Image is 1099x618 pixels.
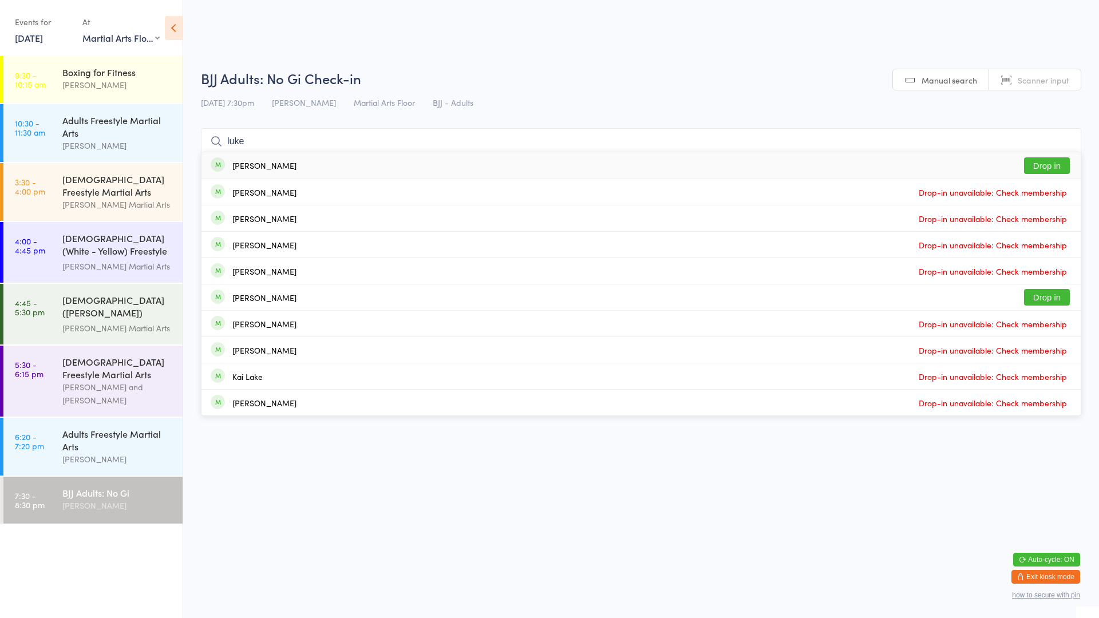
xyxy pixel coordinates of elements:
[232,372,263,381] div: Kai Lake
[15,31,43,44] a: [DATE]
[916,263,1070,280] span: Drop-in unavailable: Check membership
[232,319,297,328] div: [PERSON_NAME]
[3,418,183,476] a: 6:20 -7:20 pmAdults Freestyle Martial Arts[PERSON_NAME]
[272,97,336,108] span: [PERSON_NAME]
[62,427,173,453] div: Adults Freestyle Martial Arts
[62,198,173,211] div: [PERSON_NAME] Martial Arts
[62,294,173,322] div: [DEMOGRAPHIC_DATA] ([PERSON_NAME]) Freestyle Martial Arts
[1011,570,1080,584] button: Exit kiosk mode
[62,232,173,260] div: [DEMOGRAPHIC_DATA] (White - Yellow) Freestyle Martial Arts
[62,114,173,139] div: Adults Freestyle Martial Arts
[232,346,297,355] div: [PERSON_NAME]
[15,70,46,89] time: 9:30 - 10:15 am
[916,342,1070,359] span: Drop-in unavailable: Check membership
[1018,74,1069,86] span: Scanner input
[3,222,183,283] a: 4:00 -4:45 pm[DEMOGRAPHIC_DATA] (White - Yellow) Freestyle Martial Arts[PERSON_NAME] Martial Arts
[916,368,1070,385] span: Drop-in unavailable: Check membership
[62,78,173,92] div: [PERSON_NAME]
[1024,289,1070,306] button: Drop in
[62,486,173,499] div: BJJ Adults: No Gi
[15,432,44,450] time: 6:20 - 7:20 pm
[201,97,254,108] span: [DATE] 7:30pm
[1013,553,1080,566] button: Auto-cycle: ON
[916,394,1070,411] span: Drop-in unavailable: Check membership
[82,31,160,44] div: Martial Arts Floor
[82,13,160,31] div: At
[232,214,297,223] div: [PERSON_NAME]
[15,360,44,378] time: 5:30 - 6:15 pm
[1012,591,1080,599] button: how to secure with pin
[232,188,297,197] div: [PERSON_NAME]
[62,66,173,78] div: Boxing for Fitness
[201,128,1081,154] input: Search
[3,56,183,103] a: 9:30 -10:15 amBoxing for Fitness[PERSON_NAME]
[201,69,1081,88] h2: BJJ Adults: No Gi Check-in
[62,499,173,512] div: [PERSON_NAME]
[3,104,183,162] a: 10:30 -11:30 amAdults Freestyle Martial Arts[PERSON_NAME]
[232,267,297,276] div: [PERSON_NAME]
[15,236,45,255] time: 4:00 - 4:45 pm
[3,346,183,417] a: 5:30 -6:15 pm[DEMOGRAPHIC_DATA] Freestyle Martial Arts[PERSON_NAME] and [PERSON_NAME]
[232,398,297,407] div: [PERSON_NAME]
[15,491,45,509] time: 7:30 - 8:30 pm
[15,177,45,196] time: 3:30 - 4:00 pm
[15,118,45,137] time: 10:30 - 11:30 am
[3,477,183,524] a: 7:30 -8:30 pmBJJ Adults: No Gi[PERSON_NAME]
[232,161,297,170] div: [PERSON_NAME]
[232,293,297,302] div: [PERSON_NAME]
[62,453,173,466] div: [PERSON_NAME]
[3,163,183,221] a: 3:30 -4:00 pm[DEMOGRAPHIC_DATA] Freestyle Martial Arts[PERSON_NAME] Martial Arts
[62,355,173,381] div: [DEMOGRAPHIC_DATA] Freestyle Martial Arts
[916,236,1070,253] span: Drop-in unavailable: Check membership
[1024,157,1070,174] button: Drop in
[15,13,71,31] div: Events for
[3,284,183,344] a: 4:45 -5:30 pm[DEMOGRAPHIC_DATA] ([PERSON_NAME]) Freestyle Martial Arts[PERSON_NAME] Martial Arts
[62,139,173,152] div: [PERSON_NAME]
[433,97,473,108] span: BJJ - Adults
[15,298,45,316] time: 4:45 - 5:30 pm
[916,210,1070,227] span: Drop-in unavailable: Check membership
[62,173,173,198] div: [DEMOGRAPHIC_DATA] Freestyle Martial Arts
[62,322,173,335] div: [PERSON_NAME] Martial Arts
[62,381,173,407] div: [PERSON_NAME] and [PERSON_NAME]
[916,315,1070,332] span: Drop-in unavailable: Check membership
[62,260,173,273] div: [PERSON_NAME] Martial Arts
[354,97,415,108] span: Martial Arts Floor
[916,184,1070,201] span: Drop-in unavailable: Check membership
[232,240,297,249] div: [PERSON_NAME]
[922,74,977,86] span: Manual search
